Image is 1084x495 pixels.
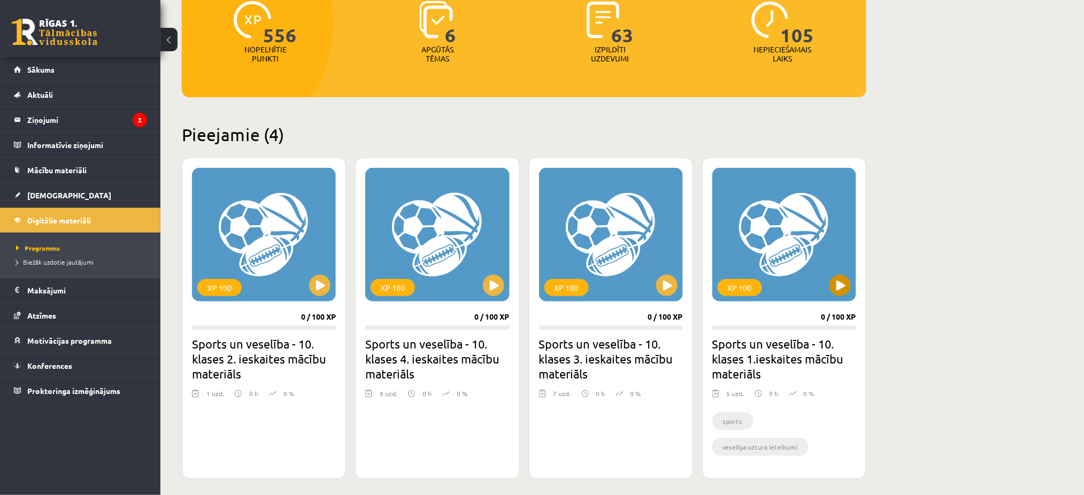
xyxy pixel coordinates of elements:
span: 63 [612,1,634,45]
span: 556 [263,1,297,45]
p: 0 % [283,389,294,398]
p: 0 % [804,389,814,398]
legend: Maksājumi [27,278,147,303]
p: Izpildīti uzdevumi [589,45,631,63]
span: 105 [781,1,814,45]
div: 8 uzd. [380,389,397,405]
p: Apgūtās tēmas [417,45,459,63]
a: Motivācijas programma [14,328,147,353]
a: Konferences [14,353,147,378]
div: XP 100 [544,279,589,296]
div: XP 100 [197,279,242,296]
div: 1 uzd. [206,389,224,405]
span: Konferences [27,361,72,370]
p: 9 h [770,389,779,398]
p: 0 % [631,389,641,398]
a: Atzīmes [14,303,147,328]
img: icon-learned-topics-4a711ccc23c960034f471b6e78daf4a3bad4a20eaf4de84257b87e66633f6470.svg [419,1,453,38]
p: 0 h [249,389,258,398]
legend: Informatīvie ziņojumi [27,133,147,157]
img: icon-completed-tasks-ad58ae20a441b2904462921112bc710f1caf180af7a3daa7317a5a94f2d26646.svg [587,1,620,38]
a: Programma [16,243,150,253]
a: Digitālie materiāli [14,208,147,233]
legend: Ziņojumi [27,107,147,132]
h2: Pieejamie (4) [182,124,866,145]
p: Nopelnītie punkti [244,45,287,63]
div: 5 uzd. [727,389,744,405]
a: Sākums [14,57,147,82]
h2: Sports un veselība - 10. klases 1.ieskaites mācību materiāls [712,336,856,381]
span: Aktuāli [27,90,53,99]
span: Biežāk uzdotie jautājumi [16,258,94,266]
span: Sākums [27,65,55,74]
a: Rīgas 1. Tālmācības vidusskola [12,19,97,45]
p: 0 h [596,389,605,398]
h2: Sports un veselība - 10. klases 2. ieskaites mācību materiāls [192,336,336,381]
a: Mācību materiāli [14,158,147,182]
p: 0 h [422,389,432,398]
div: XP 100 [718,279,762,296]
h2: Sports un veselība - 10. klases 4. ieskaites mācību materiāls [365,336,509,381]
span: Motivācijas programma [27,336,112,345]
a: Aktuāli [14,82,147,107]
span: 6 [445,1,456,45]
a: Maksājumi [14,278,147,303]
a: Ziņojumi2 [14,107,147,132]
img: icon-clock-7be60019b62300814b6bd22b8e044499b485619524d84068768e800edab66f18.svg [751,1,789,38]
span: Digitālie materiāli [27,215,91,225]
span: Proktoringa izmēģinājums [27,386,120,396]
a: [DEMOGRAPHIC_DATA] [14,183,147,207]
p: 0 % [457,389,467,398]
li: veselīga uztura ieteikumi [712,438,809,456]
a: Proktoringa izmēģinājums [14,378,147,403]
span: Atzīmes [27,311,56,320]
span: Programma [16,244,60,252]
span: [DEMOGRAPHIC_DATA] [27,190,111,200]
li: sports [712,412,754,430]
div: 7 uzd. [553,389,571,405]
a: Biežāk uzdotie jautājumi [16,257,150,267]
div: XP 100 [371,279,415,296]
a: Informatīvie ziņojumi [14,133,147,157]
img: icon-xp-0682a9bc20223a9ccc6f5883a126b849a74cddfe5390d2b41b4391c66f2066e7.svg [234,1,271,38]
span: Mācību materiāli [27,165,87,175]
p: Nepieciešamais laiks [754,45,812,63]
h2: Sports un veselība - 10. klases 3. ieskaites mācību materiāls [539,336,683,381]
i: 2 [133,113,147,127]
